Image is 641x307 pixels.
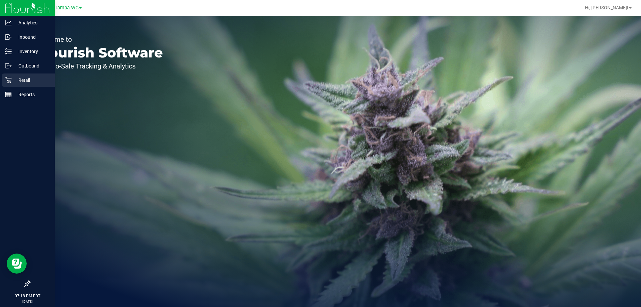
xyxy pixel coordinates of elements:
[5,62,12,69] inline-svg: Outbound
[5,91,12,98] inline-svg: Reports
[12,47,52,55] p: Inventory
[36,36,163,43] p: Welcome to
[5,34,12,40] inline-svg: Inbound
[5,77,12,84] inline-svg: Retail
[3,293,52,299] p: 07:18 PM EDT
[12,19,52,27] p: Analytics
[12,76,52,84] p: Retail
[5,19,12,26] inline-svg: Analytics
[3,299,52,304] p: [DATE]
[12,62,52,70] p: Outbound
[55,5,78,11] span: Tampa WC
[12,91,52,99] p: Reports
[36,46,163,59] p: Flourish Software
[585,5,628,10] span: Hi, [PERSON_NAME]!
[36,63,163,69] p: Seed-to-Sale Tracking & Analytics
[5,48,12,55] inline-svg: Inventory
[7,254,27,274] iframe: Resource center
[12,33,52,41] p: Inbound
